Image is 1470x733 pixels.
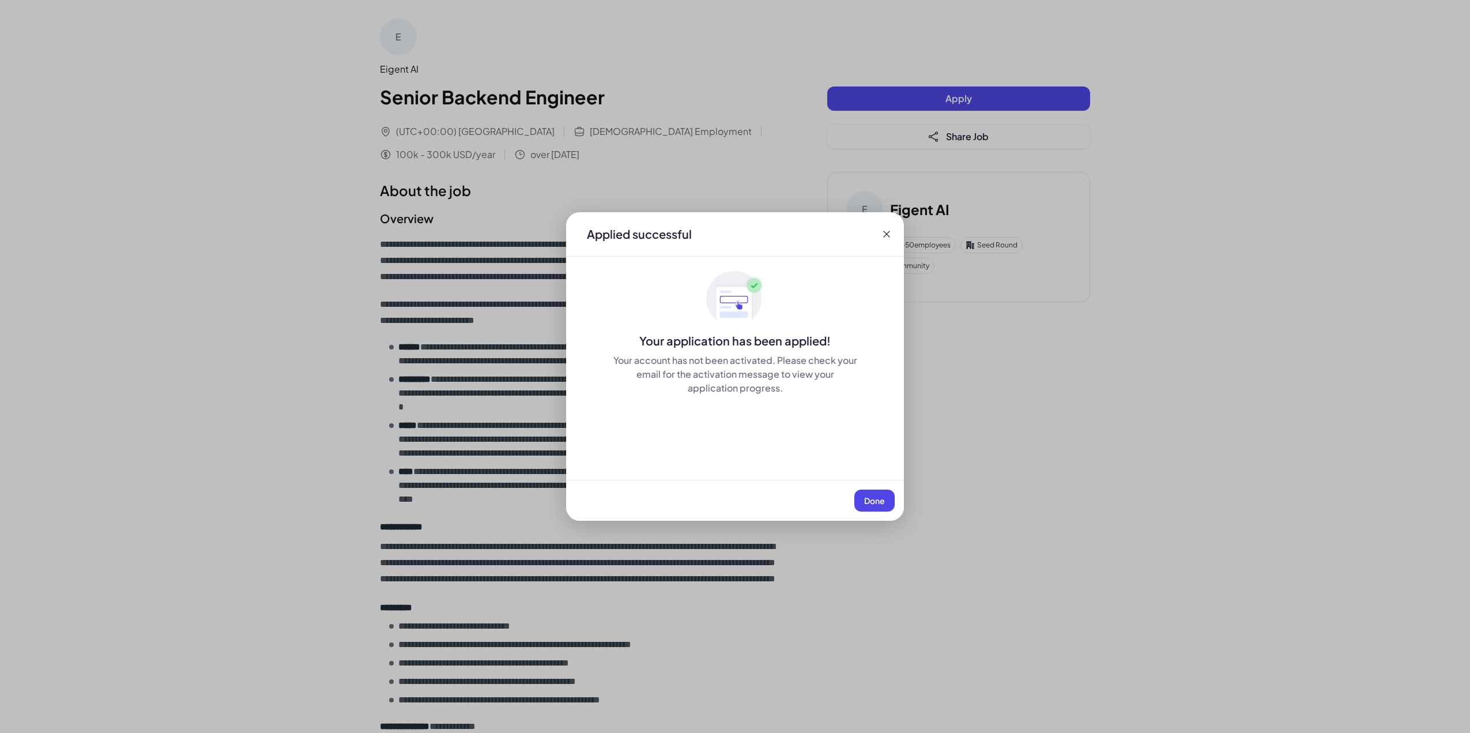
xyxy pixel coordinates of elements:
img: ApplyedMaskGroup3.svg [706,270,764,328]
div: Your application has been applied! [566,333,904,349]
span: Done [864,495,885,506]
div: Applied successful [587,226,692,242]
button: Done [854,490,895,512]
div: Your account has not been activated. Please check your email for the activation message to view y... [612,354,858,395]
